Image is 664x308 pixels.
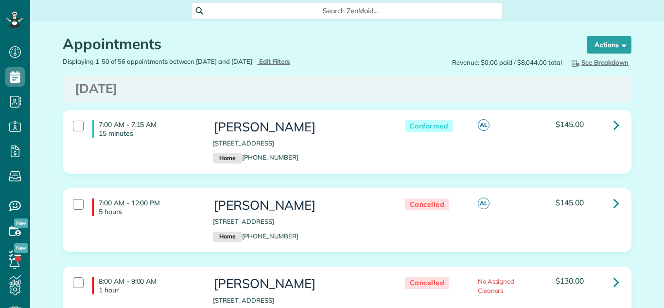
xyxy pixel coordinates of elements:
a: Home[PHONE_NUMBER] [213,153,298,161]
small: Home [213,153,242,163]
span: Conformed [405,120,454,132]
span: See Breakdown [570,58,629,66]
p: [STREET_ADDRESS] [213,217,385,226]
h3: [PERSON_NAME] [213,120,385,134]
div: Displaying 1-50 of 56 appointments between [DATE] and [DATE] [55,57,347,66]
h3: [DATE] [75,82,619,96]
a: Home[PHONE_NUMBER] [213,232,298,240]
p: [STREET_ADDRESS] [213,139,385,148]
h4: 7:00 AM - 12:00 PM [92,199,198,216]
h3: [PERSON_NAME] [213,199,385,213]
span: Edit Filters [259,57,291,65]
h4: 8:00 AM - 9:00 AM [92,277,198,294]
span: AL [478,119,489,131]
span: AL [478,198,489,209]
a: Edit Filters [257,57,291,65]
h3: [PERSON_NAME] [213,277,385,291]
h1: Appointments [63,36,568,52]
button: Actions [587,36,631,54]
button: See Breakdown [567,57,631,68]
span: $130.00 [556,276,584,286]
span: Revenue: $0.00 paid / $8,044.00 total [452,58,562,67]
span: New [14,218,28,228]
p: [STREET_ADDRESS] [213,296,385,305]
p: 5 hours [99,207,198,216]
span: Cancelled [405,199,450,211]
span: No Assigned Cleaners [478,277,515,294]
span: $145.00 [556,198,584,207]
span: $145.00 [556,119,584,129]
small: Home [213,232,242,242]
p: 15 minutes [99,129,198,138]
span: Cancelled [405,277,450,289]
h4: 7:00 AM - 7:15 AM [92,120,198,138]
span: New [14,243,28,253]
p: 1 hour [99,286,198,294]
